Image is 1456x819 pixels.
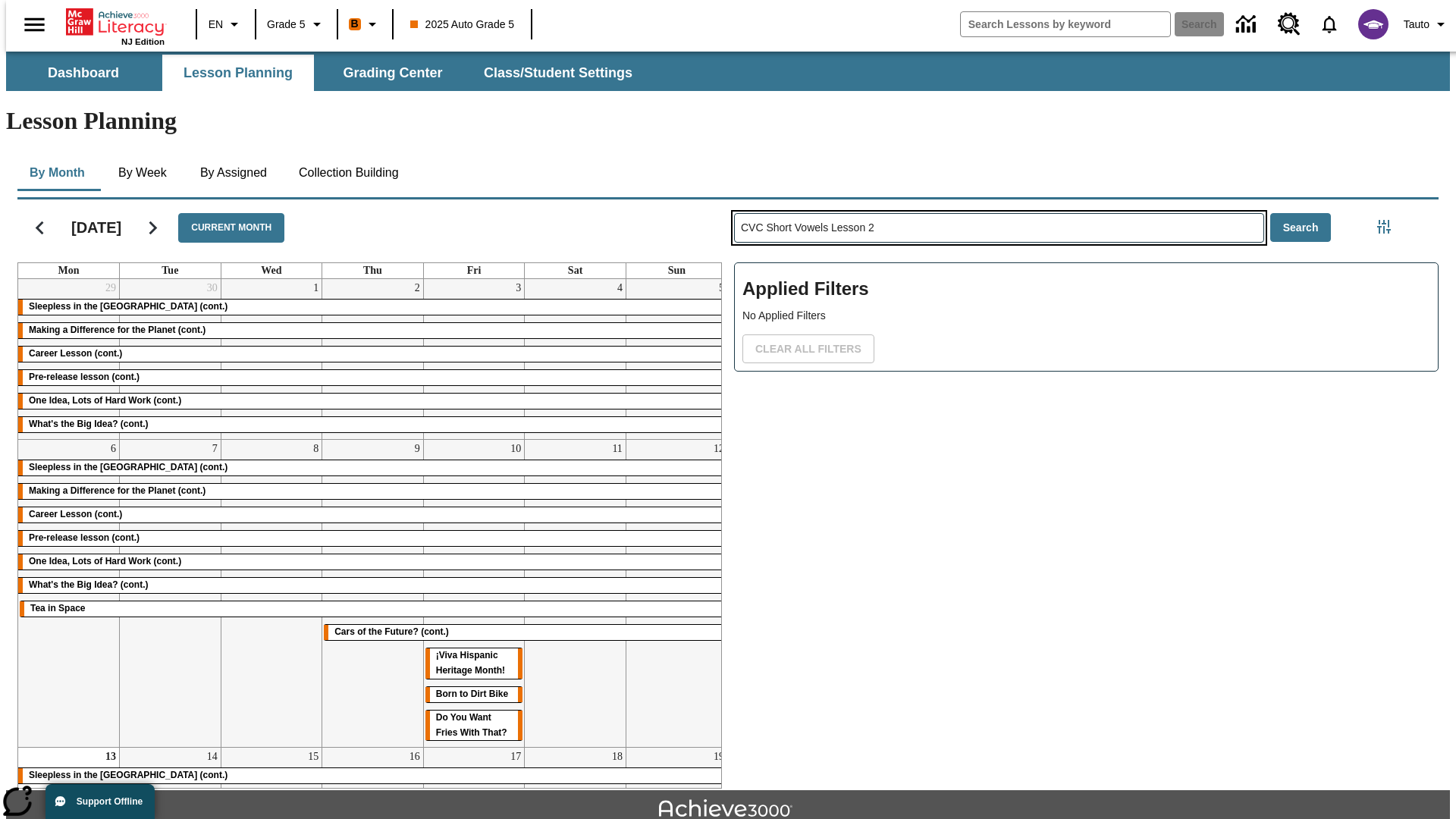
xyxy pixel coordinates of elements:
[267,17,306,33] span: Grade 5
[722,193,1439,789] div: Search
[120,439,221,748] td: October 7, 2025
[29,532,140,543] span: Pre-release lesson (cont.)
[423,439,525,748] td: October 10, 2025
[18,578,727,593] div: What's the Big Idea? (cont.)
[305,748,322,766] a: October 15, 2025
[961,12,1170,36] input: search field
[425,711,523,741] div: Do You Want Fries With That?
[108,440,119,458] a: October 6, 2025
[436,650,505,676] span: ¡Viva Hispanic Heritage Month!
[1227,4,1269,45] a: Data Center
[525,439,626,748] td: October 11, 2025
[425,648,523,679] div: ¡Viva Hispanic Heritage Month!
[17,155,97,191] button: By Month
[18,279,120,440] td: September 29, 2025
[735,214,1263,242] input: Search Lessons By Keyword
[513,279,524,297] a: October 3, 2025
[18,768,727,783] div: Sleepless in the Animal Kingdom (cont.)
[507,748,524,766] a: October 17, 2025
[484,64,632,82] span: Class/Student Settings
[102,279,119,297] a: September 29, 2025
[742,271,1430,308] h2: Applied Filters
[29,372,140,382] span: Pre-release lesson (cont.)
[18,484,727,499] div: Making a Difference for the Planet (cont.)
[66,5,165,46] div: Home
[18,417,727,432] div: What's the Big Idea? (cont.)
[18,323,727,338] div: Making a Difference for the Planet (cont.)
[12,2,57,47] button: Open side menu
[188,155,279,191] button: By Assigned
[410,17,515,33] span: 2025 Auto Grade 5
[29,301,227,312] span: Sleepless in the Animal Kingdom (cont.)
[29,462,227,472] span: Sleepless in the Animal Kingdom (cont.)
[1269,4,1310,45] a: Resource Center, Will open in new tab
[1310,5,1349,44] a: Notifications
[334,626,449,637] span: Cars of the Future? (cont.)
[310,279,322,297] a: October 1, 2025
[322,279,424,440] td: October 2, 2025
[406,748,423,766] a: October 16, 2025
[343,11,388,38] button: Boost Class color is orange. Change class color
[29,395,181,406] span: One Idea, Lots of Hard Work (cont.)
[425,687,523,702] div: Born to Dirt Bike
[412,279,423,297] a: October 2, 2025
[178,213,284,243] button: Current Month
[423,279,525,440] td: October 3, 2025
[626,439,727,748] td: October 12, 2025
[29,348,122,359] span: Career Lesson (cont.)
[18,439,120,748] td: October 6, 2025
[204,279,221,297] a: September 30, 2025
[258,263,284,278] a: Wednesday
[6,55,646,91] div: SubNavbar
[322,439,424,748] td: October 9, 2025
[1270,213,1332,243] button: Search
[20,209,59,247] button: Previous
[105,155,180,191] button: By Week
[5,193,722,789] div: Calendar
[121,37,165,46] span: NJ Edition
[20,601,726,617] div: Tea in Space
[1404,17,1429,33] span: Tauto
[1398,11,1456,38] button: Profile/Settings
[412,440,423,458] a: October 9, 2025
[71,218,121,237] h2: [DATE]
[1349,5,1398,44] button: Select a new avatar
[711,748,727,766] a: October 19, 2025
[66,7,165,37] a: Home
[351,14,359,33] span: B
[18,370,727,385] div: Pre-release lesson (cont.)
[30,603,85,613] span: Tea in Space
[472,55,645,91] button: Class/Student Settings
[6,52,1450,91] div: SubNavbar
[1358,9,1389,39] img: avatar image
[261,11,332,38] button: Grade: Grade 5, Select a grade
[162,55,314,91] button: Lesson Planning
[29,509,122,519] span: Career Lesson (cont.)
[716,279,727,297] a: October 5, 2025
[184,64,293,82] span: Lesson Planning
[609,440,625,458] a: October 11, 2025
[29,579,149,590] span: What's the Big Idea? (cont.)
[29,419,149,429] span: What's the Big Idea? (cont.)
[48,64,119,82] span: Dashboard
[609,748,626,766] a: October 18, 2025
[18,394,727,409] div: One Idea, Lots of Hard Work (cont.)
[45,784,155,819] button: Support Offline
[18,554,727,570] div: One Idea, Lots of Hard Work (cont.)
[507,440,524,458] a: October 10, 2025
[77,796,143,807] span: Support Offline
[29,485,206,496] span: Making a Difference for the Planet (cont.)
[29,325,206,335] span: Making a Difference for the Planet (cont.)
[29,556,181,566] span: One Idea, Lots of Hard Work (cont.)
[324,625,727,640] div: Cars of the Future? (cont.)
[18,347,727,362] div: Career Lesson (cont.)
[202,11,250,38] button: Language: EN, Select a language
[665,263,689,278] a: Sunday
[360,263,385,278] a: Thursday
[18,507,727,522] div: Career Lesson (cont.)
[209,440,221,458] a: October 7, 2025
[221,439,322,748] td: October 8, 2025
[310,440,322,458] a: October 8, 2025
[209,17,223,33] span: EN
[464,263,485,278] a: Friday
